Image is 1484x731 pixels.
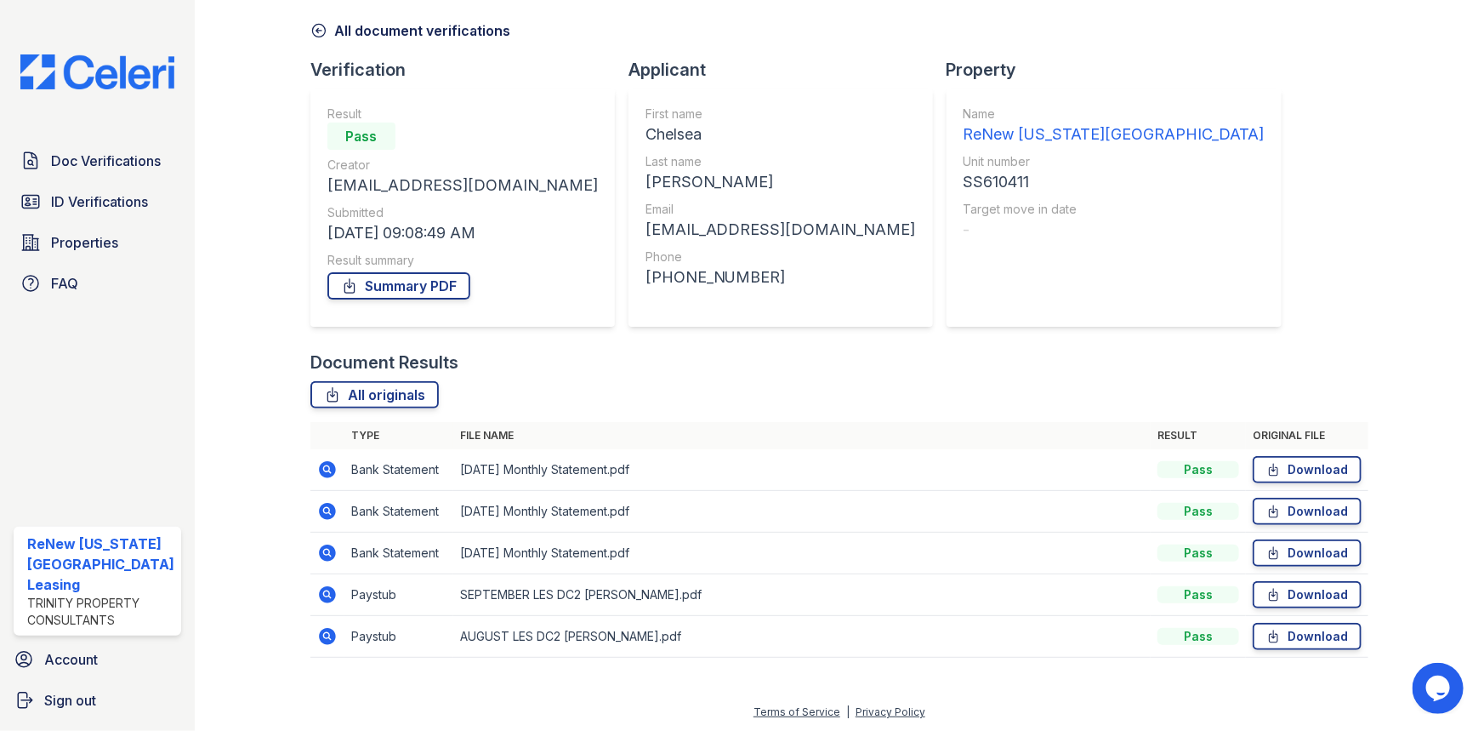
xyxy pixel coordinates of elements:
[27,534,174,595] div: ReNew [US_STATE][GEOGRAPHIC_DATA] Leasing
[1246,422,1368,449] th: Original file
[51,151,161,171] span: Doc Verifications
[645,201,916,218] div: Email
[1253,581,1362,608] a: Download
[327,123,395,150] div: Pass
[344,449,453,491] td: Bank Statement
[14,185,181,219] a: ID Verifications
[344,616,453,658] td: Paystub
[1157,586,1239,603] div: Pass
[310,20,510,41] a: All document verifications
[1151,422,1246,449] th: Result
[344,533,453,574] td: Bank Statement
[947,58,1295,82] div: Property
[846,705,850,718] div: |
[14,266,181,300] a: FAQ
[964,153,1265,170] div: Unit number
[44,649,98,670] span: Account
[344,422,453,449] th: Type
[645,266,916,289] div: [PHONE_NUMBER]
[7,683,188,717] a: Sign out
[1253,498,1362,525] a: Download
[753,705,840,718] a: Terms of Service
[14,226,181,260] a: Properties
[1157,628,1239,645] div: Pass
[964,106,1265,123] div: Name
[1253,623,1362,650] a: Download
[327,106,598,123] div: Result
[14,144,181,178] a: Doc Verifications
[1413,663,1467,714] iframe: chat widget
[964,106,1265,146] a: Name ReNew [US_STATE][GEOGRAPHIC_DATA]
[1253,540,1362,567] a: Download
[453,449,1151,491] td: [DATE] Monthly Statement.pdf
[344,574,453,616] td: Paystub
[645,218,916,242] div: [EMAIL_ADDRESS][DOMAIN_NAME]
[645,123,916,146] div: Chelsea
[1253,456,1362,483] a: Download
[327,204,598,221] div: Submitted
[51,232,118,253] span: Properties
[7,54,188,89] img: CE_Logo_Blue-a8612792a0a2168367f1c8372b55b34899dd931a85d93a1a3d3e32e68fde9ad4.png
[327,252,598,269] div: Result summary
[51,273,78,294] span: FAQ
[645,153,916,170] div: Last name
[453,491,1151,533] td: [DATE] Monthly Statement.pdf
[453,616,1151,658] td: AUGUST LES DC2 [PERSON_NAME].pdf
[310,381,439,408] a: All originals
[645,248,916,266] div: Phone
[51,191,148,212] span: ID Verifications
[645,170,916,194] div: [PERSON_NAME]
[44,690,96,711] span: Sign out
[310,351,458,374] div: Document Results
[1157,545,1239,562] div: Pass
[27,595,174,629] div: Trinity Property Consultants
[453,574,1151,616] td: SEPTEMBER LES DC2 [PERSON_NAME].pdf
[453,533,1151,574] td: [DATE] Monthly Statement.pdf
[1157,461,1239,478] div: Pass
[964,201,1265,218] div: Target move in date
[964,123,1265,146] div: ReNew [US_STATE][GEOGRAPHIC_DATA]
[453,422,1151,449] th: File name
[856,705,925,718] a: Privacy Policy
[628,58,947,82] div: Applicant
[344,491,453,533] td: Bank Statement
[1157,503,1239,520] div: Pass
[327,221,598,245] div: [DATE] 09:08:49 AM
[310,58,628,82] div: Verification
[645,106,916,123] div: First name
[964,170,1265,194] div: SS610411
[7,642,188,677] a: Account
[327,174,598,197] div: [EMAIL_ADDRESS][DOMAIN_NAME]
[964,218,1265,242] div: -
[327,272,470,300] a: Summary PDF
[327,157,598,174] div: Creator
